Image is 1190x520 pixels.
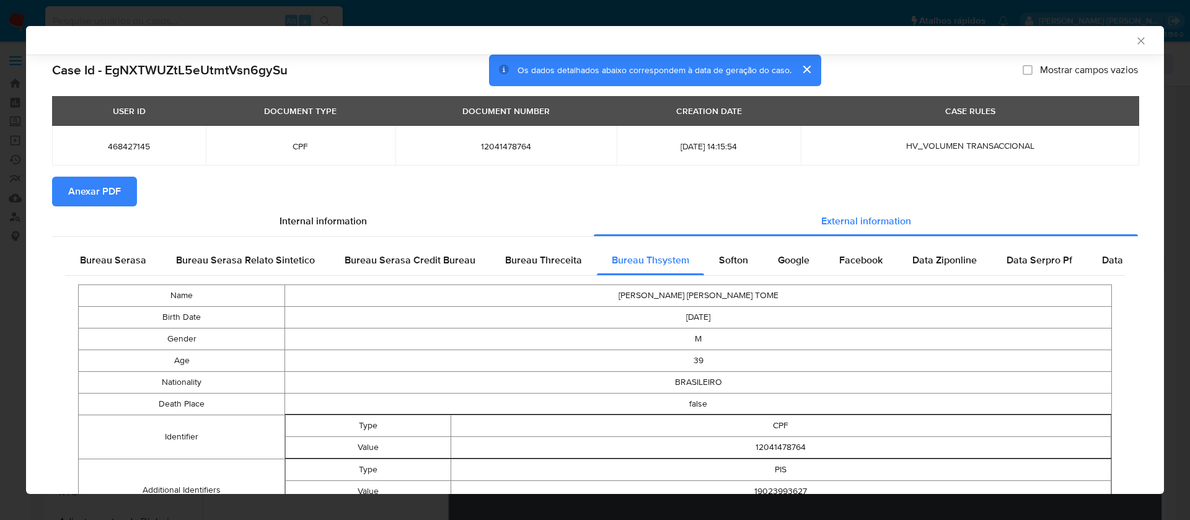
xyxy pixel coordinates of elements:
[505,253,582,267] span: Bureau Threceita
[79,284,285,306] td: Name
[79,415,285,459] td: Identifier
[26,26,1164,494] div: closure-recommendation-modal
[518,64,791,76] span: Os dados detalhados abaixo correspondem à data de geração do caso.
[285,371,1112,393] td: BRASILEIRO
[257,100,344,121] div: DOCUMENT TYPE
[285,328,1112,350] td: M
[65,245,1125,275] div: Detailed external info
[669,100,749,121] div: CREATION DATE
[1135,35,1146,46] button: Fechar a janela
[451,436,1111,458] td: 12041478764
[286,459,451,480] td: Type
[79,328,285,350] td: Gender
[79,371,285,393] td: Nationality
[285,393,1112,415] td: false
[286,415,451,436] td: Type
[285,284,1112,306] td: [PERSON_NAME] [PERSON_NAME] TOME
[778,253,809,267] span: Google
[105,100,153,121] div: USER ID
[410,141,602,152] span: 12041478764
[912,253,977,267] span: Data Ziponline
[79,306,285,328] td: Birth Date
[451,459,1111,480] td: PIS
[68,178,121,205] span: Anexar PDF
[52,206,1138,236] div: Detailed info
[79,393,285,415] td: Death Place
[906,139,1034,152] span: HV_VOLUMEN TRANSACCIONAL
[221,141,381,152] span: CPF
[938,100,1003,121] div: CASE RULES
[632,141,786,152] span: [DATE] 14:15:54
[285,306,1112,328] td: [DATE]
[345,253,475,267] span: Bureau Serasa Credit Bureau
[455,100,557,121] div: DOCUMENT NUMBER
[1023,65,1033,75] input: Mostrar campos vazios
[821,214,911,228] span: External information
[719,253,748,267] span: Softon
[612,253,689,267] span: Bureau Thsystem
[79,350,285,371] td: Age
[52,62,288,78] h2: Case Id - EgNXTWUZtL5eUtmtVsn6gySu
[80,253,146,267] span: Bureau Serasa
[286,436,451,458] td: Value
[280,214,367,228] span: Internal information
[1007,253,1072,267] span: Data Serpro Pf
[67,141,191,152] span: 468427145
[285,350,1112,371] td: 39
[52,177,137,206] button: Anexar PDF
[791,55,821,84] button: cerrar
[451,415,1111,436] td: CPF
[176,253,315,267] span: Bureau Serasa Relato Sintetico
[1102,253,1167,267] span: Data Serpro Pj
[451,480,1111,502] td: 19023993627
[839,253,883,267] span: Facebook
[286,480,451,502] td: Value
[1040,64,1138,76] span: Mostrar campos vazios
